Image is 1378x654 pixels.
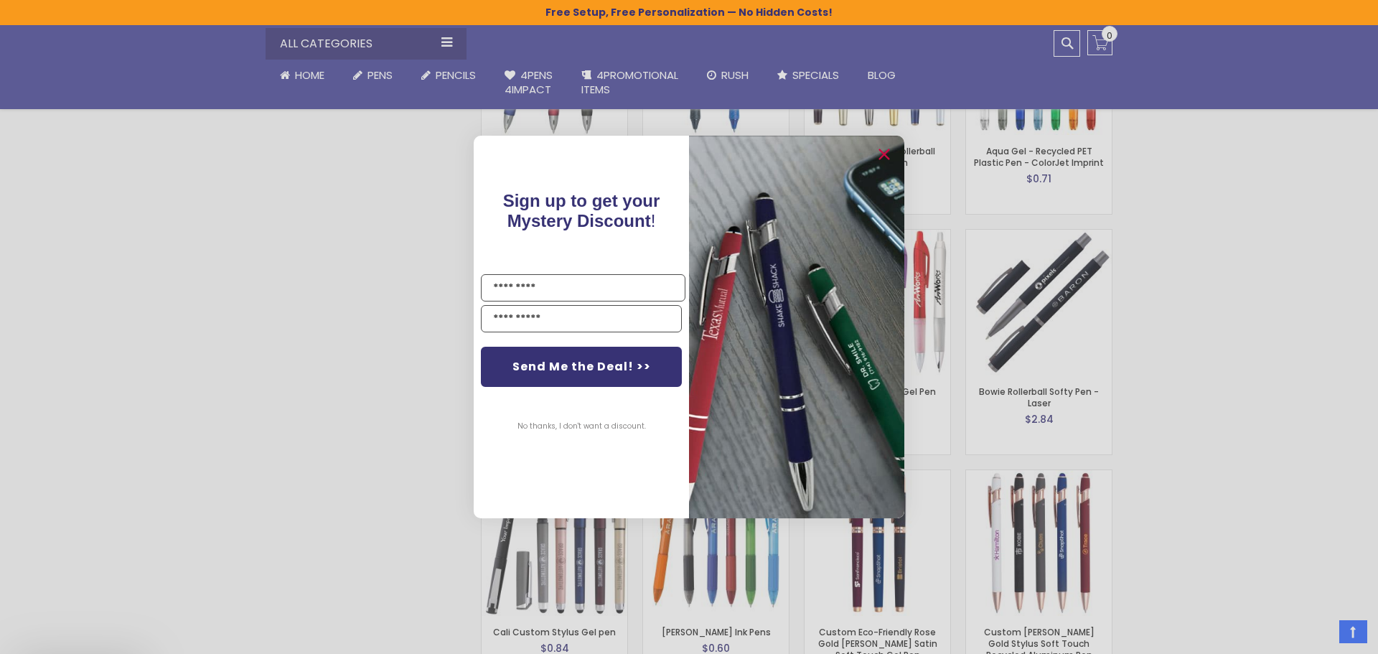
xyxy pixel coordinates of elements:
button: Close dialog [873,143,896,166]
span: Sign up to get your Mystery Discount [503,191,660,230]
button: Send Me the Deal! >> [481,347,682,387]
button: No thanks, I don't want a discount. [510,408,653,444]
img: pop-up-image [689,136,904,518]
span: ! [503,191,660,230]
